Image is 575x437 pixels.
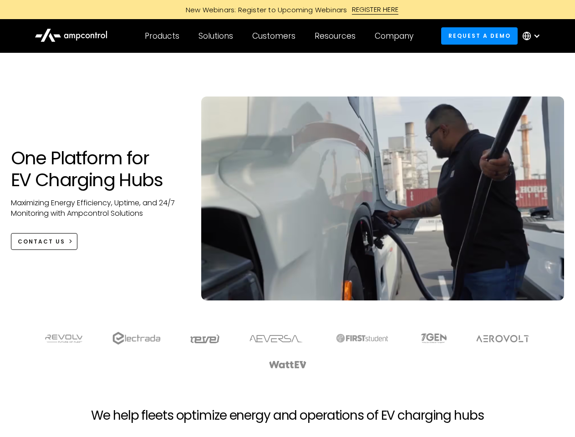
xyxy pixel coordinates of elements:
[112,332,160,345] img: electrada logo
[352,5,399,15] div: REGISTER HERE
[91,408,483,423] h2: We help fleets optimize energy and operations of EV charging hubs
[315,31,356,41] div: Resources
[11,147,183,191] h1: One Platform for EV Charging Hubs
[198,31,233,41] div: Solutions
[375,31,413,41] div: Company
[252,31,295,41] div: Customers
[18,238,65,246] div: CONTACT US
[145,31,179,41] div: Products
[177,5,352,15] div: New Webinars: Register to Upcoming Webinars
[83,5,493,15] a: New Webinars: Register to Upcoming WebinarsREGISTER HERE
[441,27,518,44] a: Request a demo
[11,233,78,250] a: CONTACT US
[476,335,530,342] img: Aerovolt Logo
[269,361,307,368] img: WattEV logo
[11,198,183,218] p: Maximizing Energy Efficiency, Uptime, and 24/7 Monitoring with Ampcontrol Solutions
